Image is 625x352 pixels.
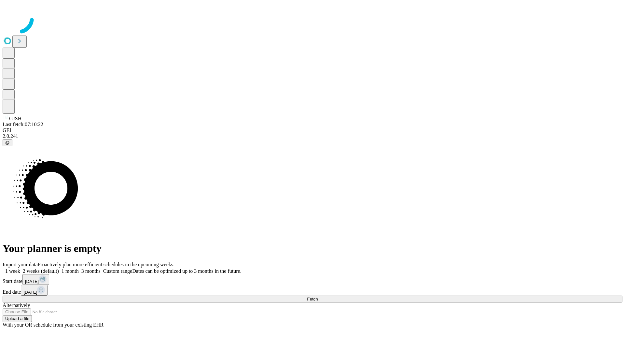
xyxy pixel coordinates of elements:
[22,274,49,285] button: [DATE]
[9,116,21,121] span: GJSH
[38,262,174,267] span: Proactively plan more efficient schedules in the upcoming weeks.
[3,285,622,296] div: End date
[3,242,622,255] h1: Your planner is empty
[307,297,318,301] span: Fetch
[3,127,622,133] div: GEI
[23,290,37,295] span: [DATE]
[3,274,622,285] div: Start date
[3,139,12,146] button: @
[3,262,38,267] span: Import your data
[5,140,10,145] span: @
[23,268,59,274] span: 2 weeks (default)
[3,122,43,127] span: Last fetch: 07:10:22
[3,315,32,322] button: Upload a file
[5,268,20,274] span: 1 week
[25,279,39,284] span: [DATE]
[62,268,79,274] span: 1 month
[103,268,132,274] span: Custom range
[132,268,241,274] span: Dates can be optimized up to 3 months in the future.
[3,296,622,302] button: Fetch
[3,133,622,139] div: 2.0.241
[81,268,101,274] span: 3 months
[3,322,104,328] span: With your OR schedule from your existing EHR
[3,302,30,308] span: Alternatively
[21,285,48,296] button: [DATE]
